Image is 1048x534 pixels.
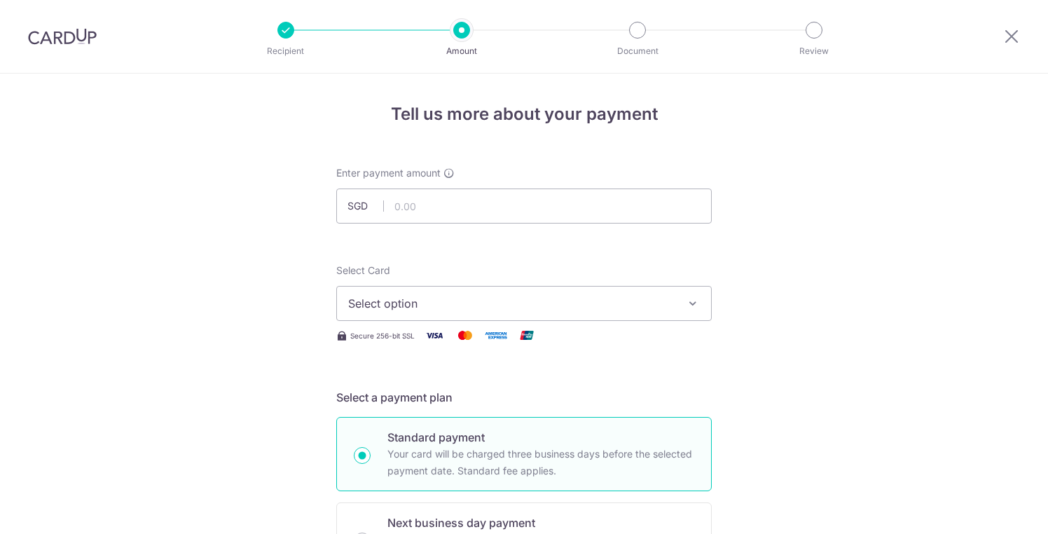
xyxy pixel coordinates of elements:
span: Enter payment amount [336,166,441,180]
p: Document [586,44,689,58]
input: 0.00 [336,189,712,224]
p: Review [762,44,866,58]
h4: Tell us more about your payment [336,102,712,127]
p: Amount [410,44,513,58]
h5: Select a payment plan [336,389,712,406]
span: Secure 256-bit SSL [350,330,415,341]
p: Recipient [234,44,338,58]
img: American Express [482,327,510,344]
span: Select option [348,295,675,312]
p: Your card will be charged three business days before the selected payment date. Standard fee appl... [387,446,694,479]
span: translation missing: en.payables.payment_networks.credit_card.summary.labels.select_card [336,264,390,276]
img: Union Pay [513,327,541,344]
button: Select option [336,286,712,321]
span: SGD [347,199,384,213]
img: CardUp [28,28,97,45]
p: Next business day payment [387,514,694,531]
img: Visa [420,327,448,344]
img: Mastercard [451,327,479,344]
p: Standard payment [387,429,694,446]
